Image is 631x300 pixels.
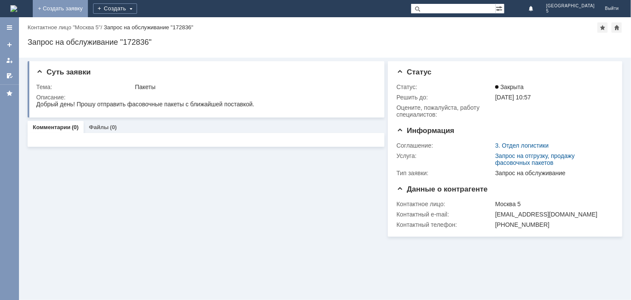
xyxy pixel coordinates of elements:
span: Суть заявки [36,68,91,76]
span: [GEOGRAPHIC_DATA] [546,3,595,9]
div: Пакеты [135,84,372,90]
div: Описание: [36,94,374,101]
div: Oцените, пожалуйста, работу специалистов: [397,104,494,118]
a: Перейти на домашнюю страницу [10,5,17,12]
div: Контактное лицо: [397,201,494,207]
div: Статус: [397,84,494,90]
div: Тема: [36,84,133,90]
div: Запрос на обслуживание "172836" [104,24,194,31]
span: Расширенный поиск [496,4,504,12]
div: Контактный телефон: [397,221,494,228]
a: Файлы [89,124,109,130]
span: [DATE] 10:57 [495,94,531,101]
div: Запрос на обслуживание [495,170,610,176]
div: / [28,24,104,31]
span: Статус [397,68,431,76]
div: Москва 5 [495,201,610,207]
a: Мои заявки [3,53,16,67]
img: logo [10,5,17,12]
span: 5 [546,9,595,14]
div: Тип заявки: [397,170,494,176]
div: [PHONE_NUMBER] [495,221,610,228]
div: Соглашение: [397,142,494,149]
div: Запрос на обслуживание "172836" [28,38,622,46]
span: Закрыта [495,84,524,90]
a: Комментарии [33,124,71,130]
a: 3. Отдел логистики [495,142,549,149]
a: Создать заявку [3,38,16,52]
span: Данные о контрагенте [397,185,488,193]
span: Информация [397,127,454,135]
div: Решить до: [397,94,494,101]
div: (0) [110,124,117,130]
div: Сделать домашней страницей [612,22,622,33]
div: Контактный e-mail: [397,211,494,218]
div: Услуга: [397,152,494,159]
div: Добавить в избранное [597,22,608,33]
div: [EMAIL_ADDRESS][DOMAIN_NAME] [495,211,610,218]
div: Создать [93,3,137,14]
a: Запрос на отгрузку, продажу фасовочных пакетов [495,152,575,166]
a: Контактное лицо "Москва 5" [28,24,101,31]
div: (0) [72,124,79,130]
a: Мои согласования [3,69,16,83]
